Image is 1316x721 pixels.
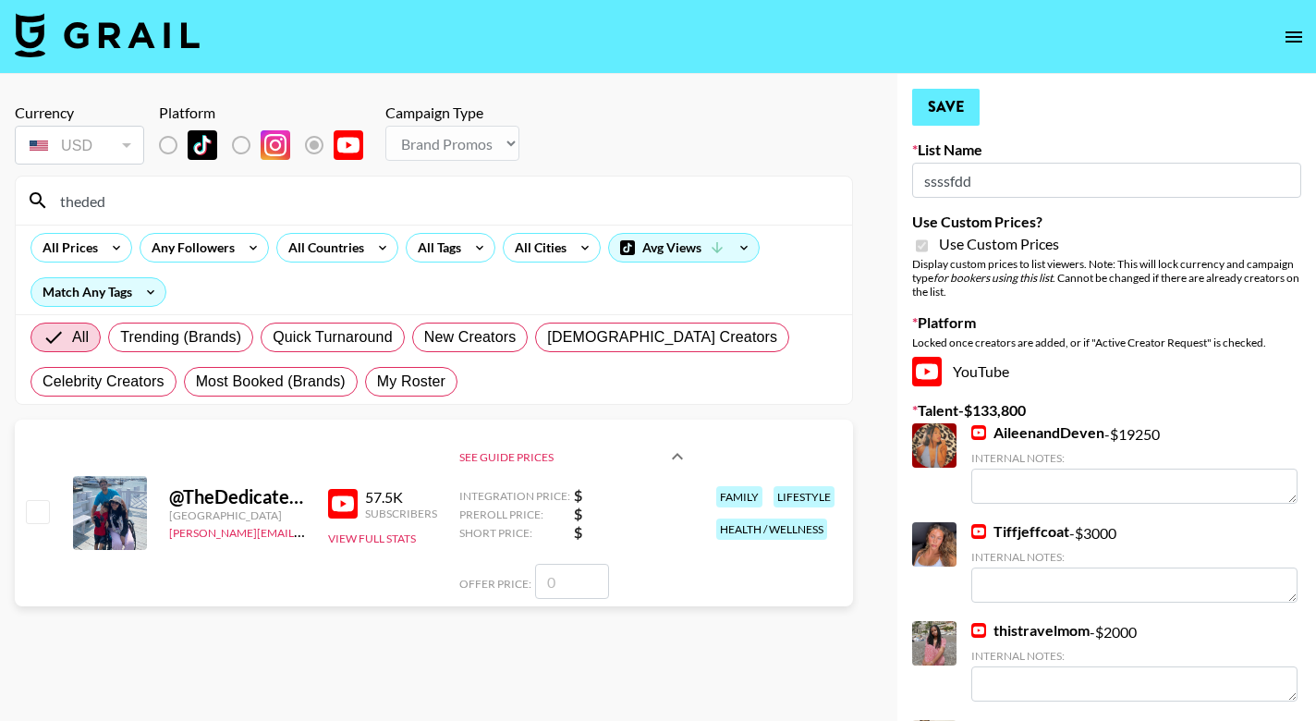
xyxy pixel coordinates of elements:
[574,523,688,542] strong: $
[407,234,465,262] div: All Tags
[159,126,378,165] div: List locked to YouTube.
[574,486,688,505] strong: $
[459,526,570,540] span: Short Price:
[459,486,688,542] div: See Guide Prices
[459,507,570,521] span: Preroll Price:
[385,104,519,122] div: Campaign Type
[1275,18,1312,55] button: open drawer
[31,278,165,306] div: Match Any Tags
[459,450,666,464] div: See Guide Prices
[261,130,290,160] img: Instagram
[912,89,980,126] button: Save
[933,271,1053,285] em: for bookers using this list
[504,234,570,262] div: All Cities
[609,234,759,262] div: Avg Views
[912,401,1301,420] label: Talent - $ 133,800
[547,326,777,348] span: [DEMOGRAPHIC_DATA] Creators
[535,564,609,599] input: 0
[31,234,102,262] div: All Prices
[971,423,1104,442] a: AileenandDeven
[140,234,238,262] div: Any Followers
[377,371,445,393] span: My Roster
[912,357,1301,386] div: YouTube
[334,130,363,160] img: YouTube
[188,130,217,160] img: TikTok
[912,257,1301,299] div: Display custom prices to list viewers. Note: This will lock currency and campaign type . Cannot b...
[273,326,393,348] span: Quick Turnaround
[43,371,164,393] span: Celebrity Creators
[365,507,437,520] div: Subscribers
[774,486,835,507] div: lifestyle
[971,621,1090,640] a: thistravelmom
[424,326,517,348] span: New Creators
[912,357,942,386] img: YouTube
[716,486,762,507] div: family
[971,522,1298,603] div: - $ 3000
[120,326,241,348] span: Trending (Brands)
[971,425,986,440] img: YouTube
[971,522,1069,541] a: Tiffjeffcoat
[159,104,378,122] div: Platform
[971,621,1298,702] div: - $ 2000
[912,141,1301,159] label: List Name
[72,326,89,348] span: All
[574,505,688,523] strong: $
[459,489,570,503] span: Integration Price:
[971,524,986,539] img: YouTube
[971,550,1298,564] div: Internal Notes:
[169,485,306,508] div: @ TheDedicatedCaregiver
[971,623,986,638] img: YouTube
[169,508,306,522] div: [GEOGRAPHIC_DATA]
[196,371,346,393] span: Most Booked (Brands)
[971,423,1298,504] div: - $ 19250
[15,13,200,57] img: Grail Talent
[912,336,1301,349] div: Locked once creators are added, or if "Active Creator Request" is checked.
[18,129,140,162] div: USD
[277,234,368,262] div: All Countries
[15,104,144,122] div: Currency
[912,313,1301,332] label: Platform
[328,489,358,519] img: YouTube
[971,451,1298,465] div: Internal Notes:
[459,577,531,591] span: Offer Price:
[49,186,841,215] input: Search by User Name
[912,213,1301,231] label: Use Custom Prices?
[459,427,688,486] div: See Guide Prices
[971,649,1298,663] div: Internal Notes:
[716,519,827,540] div: health / wellness
[365,488,437,507] div: 57.5K
[15,122,144,168] div: Currency is locked to USD
[169,522,530,540] a: [PERSON_NAME][EMAIL_ADDRESS][PERSON_NAME][DOMAIN_NAME]
[328,532,416,545] button: View Full Stats
[939,235,1059,253] span: Use Custom Prices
